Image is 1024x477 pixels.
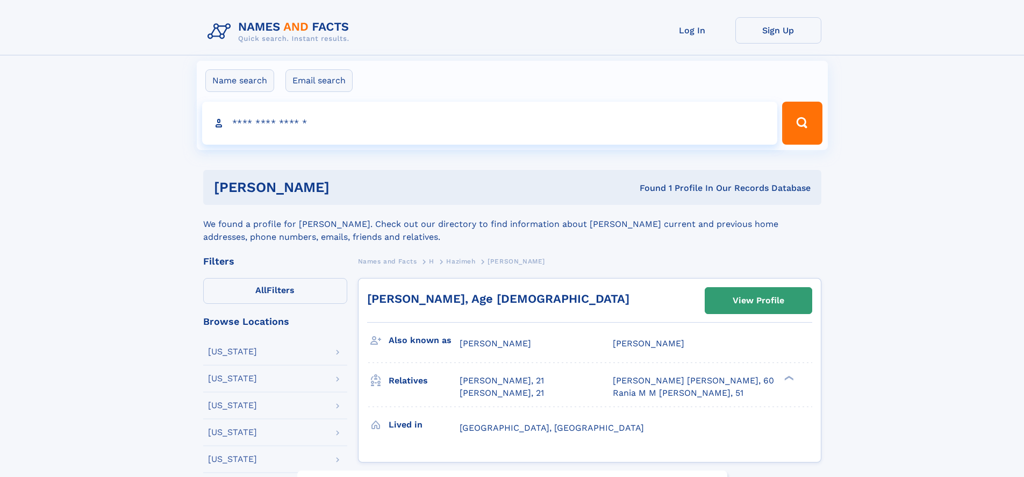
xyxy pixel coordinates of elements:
span: Hazimeh [446,258,475,265]
div: [US_STATE] [208,401,257,410]
h1: [PERSON_NAME] [214,181,485,194]
button: Search Button [782,102,822,145]
a: [PERSON_NAME], Age [DEMOGRAPHIC_DATA] [367,292,629,305]
div: Browse Locations [203,317,347,326]
h3: Relatives [389,372,460,390]
div: [US_STATE] [208,374,257,383]
a: [PERSON_NAME], 21 [460,375,544,387]
h3: Also known as [389,331,460,350]
a: [PERSON_NAME], 21 [460,387,544,399]
a: Hazimeh [446,254,475,268]
span: [GEOGRAPHIC_DATA], [GEOGRAPHIC_DATA] [460,423,644,433]
a: View Profile [705,288,812,314]
a: Rania M M [PERSON_NAME], 51 [613,387,743,399]
span: H [429,258,434,265]
a: [PERSON_NAME] [PERSON_NAME], 60 [613,375,774,387]
label: Name search [205,69,274,92]
div: [US_STATE] [208,428,257,437]
input: search input [202,102,778,145]
label: Filters [203,278,347,304]
div: View Profile [733,288,784,313]
div: Found 1 Profile In Our Records Database [484,182,811,194]
a: Sign Up [735,17,821,44]
span: [PERSON_NAME] [460,338,531,348]
a: Log In [649,17,735,44]
a: Names and Facts [358,254,417,268]
h3: Lived in [389,416,460,434]
span: [PERSON_NAME] [488,258,545,265]
div: [US_STATE] [208,455,257,464]
label: Email search [285,69,353,92]
a: H [429,254,434,268]
div: We found a profile for [PERSON_NAME]. Check out our directory to find information about [PERSON_N... [203,205,821,244]
div: [US_STATE] [208,347,257,356]
img: Logo Names and Facts [203,17,358,46]
span: All [255,285,267,295]
div: ❯ [782,375,794,382]
div: Filters [203,257,347,266]
span: [PERSON_NAME] [613,338,684,348]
